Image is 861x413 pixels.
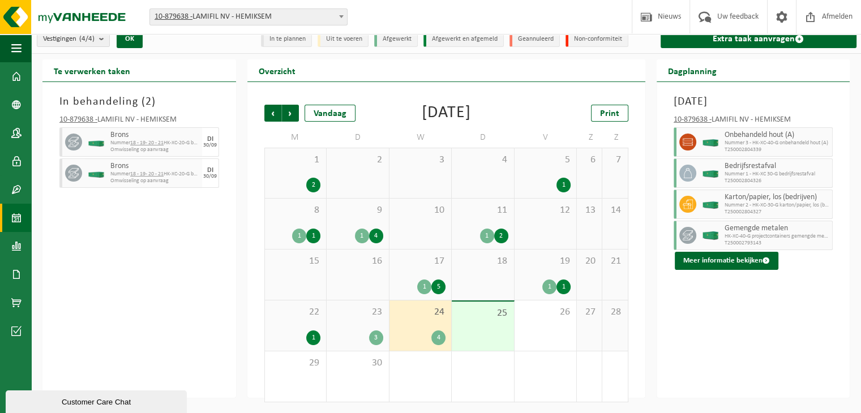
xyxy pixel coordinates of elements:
[480,229,494,243] div: 1
[582,255,596,268] span: 20
[369,229,383,243] div: 4
[110,178,199,184] span: Omwisseling op aanvraag
[452,127,515,148] td: D
[725,224,830,233] span: Gemengde metalen
[457,307,508,320] span: 25
[395,255,446,268] span: 17
[417,279,431,294] div: 1
[110,147,199,153] span: Omwisseling op aanvraag
[494,229,508,243] div: 2
[725,147,830,153] span: T250002804339
[130,171,164,177] tcxspan: Call 18 - 19- 20 - 21 via 3CX
[423,32,504,47] li: Afgewerkt en afgemeld
[292,229,306,243] div: 1
[582,154,596,166] span: 6
[725,202,830,209] span: Nummer 2 - HK-XC-30-G karton/papier, los (bedrijven)
[261,32,312,47] li: In te plannen
[6,388,189,413] iframe: chat widget
[332,306,383,319] span: 23
[42,59,142,81] h2: Te verwerken taken
[37,30,110,47] button: Vestigingen(4/4)
[110,162,199,171] span: Brons
[271,306,321,319] span: 22
[332,357,383,369] span: 30
[43,31,95,48] span: Vestigingen
[110,140,199,147] span: Nummer HK-XC-20-G brons (Aurubis Beerse)
[661,30,857,48] a: Extra taak aanvragen
[457,154,508,166] span: 4
[318,32,369,47] li: Uit te voeren
[542,279,556,294] div: 1
[203,143,217,148] div: 30/09
[145,96,152,107] span: 2
[431,330,446,345] div: 4
[59,116,219,127] div: LAMIFIL NV - HEMIKSEM
[271,357,321,369] span: 29
[582,306,596,319] span: 27
[355,229,369,243] div: 1
[431,279,446,294] div: 5
[725,171,830,178] span: Nummer 1 - HK-XC 30-G bedrijfsrestafval
[395,306,446,319] span: 24
[520,204,571,217] span: 12
[725,233,830,240] span: HK-XC-40-G projectcontainers gemengde metalen
[702,138,719,147] img: HK-XC-30-GN-00
[725,193,830,202] span: Karton/papier, los (bedrijven)
[88,138,105,147] img: HK-XC-20-GN-00
[369,330,383,345] div: 3
[271,255,321,268] span: 15
[674,116,833,127] div: LAMIFIL NV - HEMIKSEM
[725,140,830,147] span: Nummer 3 - HK-XC-40-G onbehandeld hout (A)
[207,136,213,143] div: DI
[608,255,622,268] span: 21
[271,154,321,166] span: 1
[422,105,471,122] div: [DATE]
[457,255,508,268] span: 18
[130,140,164,146] tcxspan: Call 18 - 19- 20 - 21 via 3CX
[725,209,830,216] span: T250002804327
[556,279,571,294] div: 1
[725,131,830,140] span: Onbehandeld hout (A)
[602,127,628,148] td: Z
[725,178,830,184] span: T250002804326
[395,204,446,217] span: 10
[332,255,383,268] span: 16
[149,8,348,25] span: 10-879638 - LAMIFIL NV - HEMIKSEM
[582,204,596,217] span: 13
[389,127,452,148] td: W
[117,30,143,48] button: OK
[207,167,213,174] div: DI
[203,174,217,179] div: 30/09
[520,255,571,268] span: 19
[608,306,622,319] span: 28
[110,171,199,178] span: Nummer HK-XC-20-G brons (Aurubis Beerse)
[600,109,619,118] span: Print
[702,231,719,240] img: HK-XC-40-GN-00
[674,115,712,124] tcxspan: Call 10-879638 - via 3CX
[271,204,321,217] span: 8
[395,154,446,166] span: 3
[657,59,728,81] h2: Dagplanning
[59,115,97,124] tcxspan: Call 10-879638 - via 3CX
[702,169,719,178] img: HK-XC-30-GN-00
[332,204,383,217] span: 9
[566,32,628,47] li: Non-conformiteit
[702,200,719,209] img: HK-XC-30-GN-00
[577,127,602,148] td: Z
[374,32,418,47] li: Afgewerkt
[457,204,508,217] span: 11
[247,59,307,81] h2: Overzicht
[150,9,347,25] span: 10-879638 - LAMIFIL NV - HEMIKSEM
[556,178,571,192] div: 1
[515,127,577,148] td: V
[306,178,320,192] div: 2
[509,32,560,47] li: Geannuleerd
[264,127,327,148] td: M
[110,131,199,140] span: Brons
[608,154,622,166] span: 7
[674,93,833,110] h3: [DATE]
[520,306,571,319] span: 26
[88,169,105,178] img: HK-XC-20-GN-00
[332,154,383,166] span: 2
